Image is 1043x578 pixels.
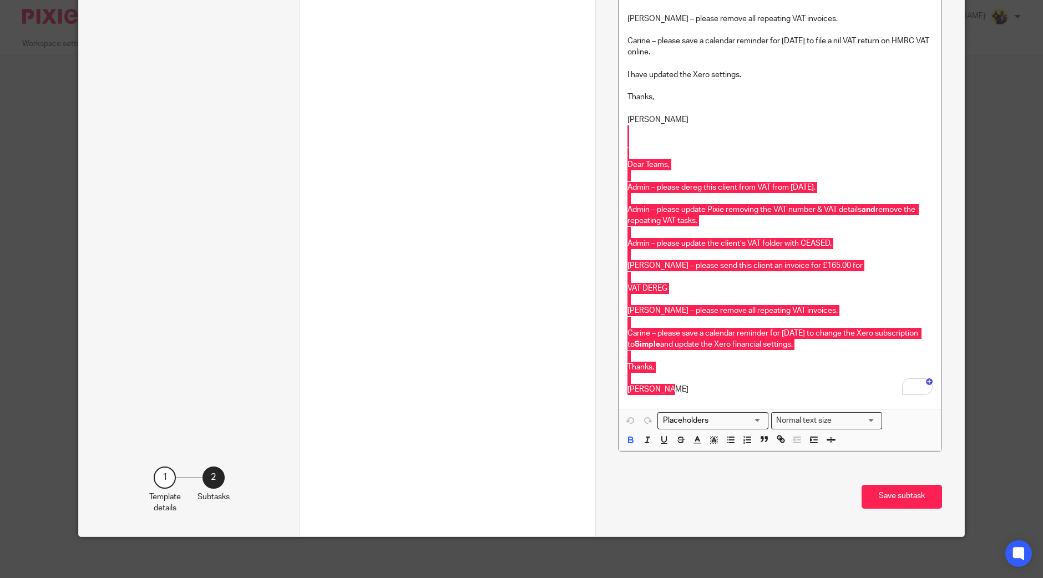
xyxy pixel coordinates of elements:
[627,114,933,125] p: [PERSON_NAME]
[627,92,933,103] p: Thanks,
[657,412,768,429] div: Search for option
[771,412,882,429] div: Text styles
[862,485,942,509] button: Save subtask
[627,13,933,24] p: [PERSON_NAME] – please remove all repeating VAT invoices.
[657,412,768,429] div: Placeholders
[149,491,181,514] p: Template details
[627,384,933,395] p: [PERSON_NAME]
[627,159,933,170] p: Dear Teams,
[627,305,933,316] p: [PERSON_NAME] – please remove all repeating VAT invoices.
[635,341,660,348] strong: Simple
[627,238,933,249] p: Admin – please update the client’s VAT folder with CEASED.
[659,415,762,427] input: Search for option
[627,69,933,80] p: I have updated the Xero settings.
[627,328,933,351] p: Carine – please save a calendar reminder for [DATE] to change the Xero subscription to and update...
[627,182,933,193] p: Admin – please dereg this client from VAT from [DATE].
[198,491,230,503] p: Subtasks
[627,260,933,271] p: [PERSON_NAME] – please send this client an invoice for £165.00 for
[836,415,875,427] input: Search for option
[862,206,875,214] strong: and
[202,467,225,489] div: 2
[627,36,933,58] p: Carine – please save a calendar reminder for [DATE] to file a nil VAT return on HMRC VAT online.
[774,415,834,427] span: Normal text size
[627,362,933,373] p: Thanks,
[627,204,933,227] p: Admin – please update Pixie removing the VAT number & VAT details remove the repeating VAT tasks.
[154,467,176,489] div: 1
[627,283,933,294] p: VAT DEREG
[771,412,882,429] div: Search for option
